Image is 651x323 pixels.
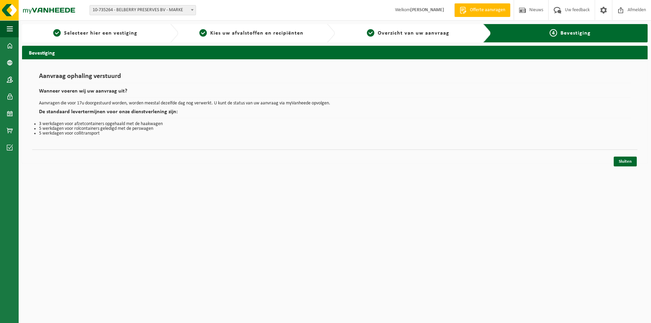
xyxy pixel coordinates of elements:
li: 5 werkdagen voor rolcontainers geledigd met de perswagen [39,126,631,131]
span: Kies uw afvalstoffen en recipiënten [210,31,303,36]
span: Bevestiging [560,31,591,36]
span: 4 [550,29,557,37]
span: 3 [367,29,374,37]
span: 1 [53,29,61,37]
span: 10-735264 - BELBERRY PRESERVES BV - MARKE [90,5,196,15]
h1: Aanvraag ophaling verstuurd [39,73,631,83]
h2: Bevestiging [22,46,648,59]
span: Overzicht van uw aanvraag [378,31,449,36]
span: 2 [199,29,207,37]
span: Selecteer hier een vestiging [64,31,137,36]
li: 5 werkdagen voor collitransport [39,131,631,136]
h2: Wanneer voeren wij uw aanvraag uit? [39,88,631,98]
a: Offerte aanvragen [454,3,510,17]
a: 1Selecteer hier een vestiging [25,29,165,37]
a: Sluiten [614,157,637,166]
li: 3 werkdagen voor afzetcontainers opgehaald met de haakwagen [39,122,631,126]
a: 3Overzicht van uw aanvraag [338,29,478,37]
strong: [PERSON_NAME] [410,7,444,13]
h2: De standaard levertermijnen voor onze dienstverlening zijn: [39,109,631,118]
a: 2Kies uw afvalstoffen en recipiënten [182,29,321,37]
p: Aanvragen die voor 17u doorgestuurd worden, worden meestal dezelfde dag nog verwerkt. U kunt de s... [39,101,631,106]
span: Offerte aanvragen [468,7,507,14]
